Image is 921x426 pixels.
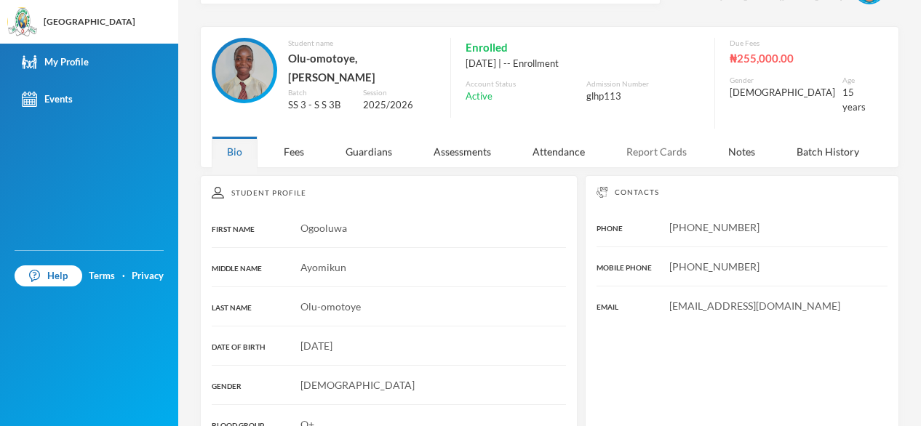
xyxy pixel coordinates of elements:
div: Notes [713,136,770,167]
span: Ogooluwa [300,222,347,234]
div: ₦255,000.00 [730,49,866,68]
div: Student Profile [212,187,566,198]
span: Ayomikun [300,261,346,273]
a: Privacy [132,269,164,284]
div: Due Fees [730,38,866,49]
span: [PHONE_NUMBER] [669,260,759,273]
div: Admission Number [586,79,700,89]
div: Batch History [781,136,874,167]
div: Guardians [330,136,407,167]
div: Assessments [418,136,506,167]
div: Student name [288,38,436,49]
div: Session [363,87,436,98]
span: Active [466,89,493,104]
div: 2025/2026 [363,98,436,113]
span: [DATE] [300,339,332,352]
div: Report Cards [611,136,702,167]
img: logo [8,8,37,37]
div: Gender [730,75,835,86]
a: Terms [89,269,115,284]
span: Olu-omotoye [300,300,361,313]
div: 15 years [842,86,866,114]
div: glhp113 [586,89,700,104]
span: Enrolled [466,38,508,57]
div: Account Status [466,79,579,89]
span: [DEMOGRAPHIC_DATA] [300,379,415,391]
div: [DATE] | -- Enrollment [466,57,700,71]
div: Batch [288,87,352,98]
div: [DEMOGRAPHIC_DATA] [730,86,835,100]
div: Attendance [517,136,600,167]
div: Bio [212,136,258,167]
span: [PHONE_NUMBER] [669,221,759,233]
div: My Profile [22,55,89,70]
div: Events [22,92,73,107]
a: Help [15,265,82,287]
span: [EMAIL_ADDRESS][DOMAIN_NAME] [669,300,840,312]
div: SS 3 - S S 3B [288,98,352,113]
div: Olu-omotoye, [PERSON_NAME] [288,49,436,87]
div: · [122,269,125,284]
div: Age [842,75,866,86]
div: Contacts [597,187,888,198]
img: STUDENT [215,41,274,100]
div: [GEOGRAPHIC_DATA] [44,15,135,28]
div: Fees [268,136,319,167]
